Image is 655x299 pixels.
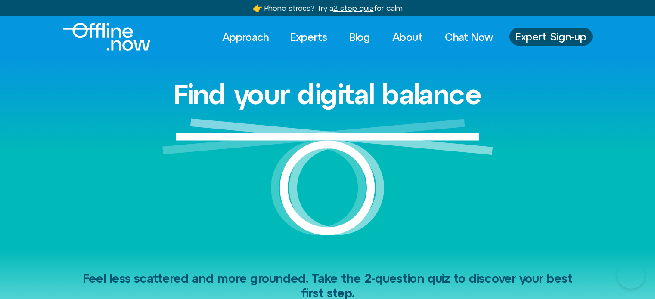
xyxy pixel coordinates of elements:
a: Chat Now [437,28,501,46]
h1: Find your digital balance [174,79,482,109]
a: Approach [214,28,276,46]
img: Offline.Now logo in white. Text of the words offline.now with a line going through the "O" [63,23,150,51]
iframe: Botpress [617,261,645,289]
a: Expert Sign-up [509,28,593,46]
span: Expert Sign-up [515,31,587,42]
a: About [385,28,431,46]
a: Experts [283,28,335,46]
a: Blog [341,28,378,46]
img: Graphic of a white circle with a white line balancing on top to represent balance. [162,118,493,250]
nav: Menu [214,28,501,46]
div: Logo [63,23,136,51]
a: 👉 Phone stress? Try a2-step quizfor calm [253,3,403,12]
u: 2-step quiz [333,3,374,12]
